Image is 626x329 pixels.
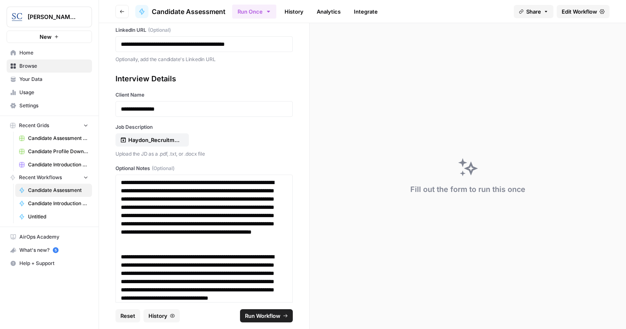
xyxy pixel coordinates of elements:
[15,210,92,223] a: Untitled
[115,55,293,64] p: Optionally, add the candidate's Linkedin URL
[19,122,49,129] span: Recent Grids
[115,26,293,34] label: LinkedIn URL
[115,165,293,172] label: Optional Notes
[7,31,92,43] button: New
[148,26,171,34] span: (Optional)
[152,7,226,17] span: Candidate Assessment
[115,309,140,322] button: Reset
[514,5,553,18] button: Share
[19,260,88,267] span: Help + Support
[15,132,92,145] a: Candidate Assessment Download Sheet
[28,161,88,168] span: Candidate Introduction Download Sheet
[562,7,597,16] span: Edit Workflow
[19,49,88,57] span: Home
[28,200,88,207] span: Candidate Introduction and Profile
[128,136,181,144] p: Haydon_Recruitment Profile_ED Mission Critical.pdf
[15,197,92,210] a: Candidate Introduction and Profile
[15,158,92,171] a: Candidate Introduction Download Sheet
[148,312,167,320] span: History
[28,148,88,155] span: Candidate Profile Download Sheet
[120,312,135,320] span: Reset
[115,133,189,147] button: Haydon_Recruitment Profile_ED Mission Critical.pdf
[7,257,92,270] button: Help + Support
[28,213,88,220] span: Untitled
[7,86,92,99] a: Usage
[557,5,610,18] a: Edit Workflow
[19,233,88,241] span: AirOps Academy
[9,9,24,24] img: Stanton Chase Nashville Logo
[245,312,280,320] span: Run Workflow
[7,244,92,256] div: What's new?
[312,5,346,18] a: Analytics
[349,5,383,18] a: Integrate
[115,123,293,131] label: Job Description
[115,73,293,85] div: Interview Details
[135,5,226,18] a: Candidate Assessment
[7,99,92,112] a: Settings
[7,7,92,27] button: Workspace: Stanton Chase Nashville
[152,165,174,172] span: (Optional)
[7,59,92,73] a: Browse
[19,89,88,96] span: Usage
[28,187,88,194] span: Candidate Assessment
[526,7,541,16] span: Share
[144,309,180,322] button: History
[280,5,308,18] a: History
[7,244,92,257] button: What's new? 5
[232,5,276,19] button: Run Once
[19,62,88,70] span: Browse
[15,145,92,158] a: Candidate Profile Download Sheet
[115,150,293,158] p: Upload the JD as a .pdf, .txt, or .docx file
[15,184,92,197] a: Candidate Assessment
[54,248,56,252] text: 5
[7,119,92,132] button: Recent Grids
[28,13,78,21] span: [PERSON_NAME] [GEOGRAPHIC_DATA]
[7,73,92,86] a: Your Data
[410,184,525,195] div: Fill out the form to run this once
[7,171,92,184] button: Recent Workflows
[40,33,52,41] span: New
[19,174,62,181] span: Recent Workflows
[115,91,293,99] label: Client Name
[19,76,88,83] span: Your Data
[7,230,92,244] a: AirOps Academy
[240,309,293,322] button: Run Workflow
[19,102,88,109] span: Settings
[28,135,88,142] span: Candidate Assessment Download Sheet
[7,46,92,59] a: Home
[53,247,59,253] a: 5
